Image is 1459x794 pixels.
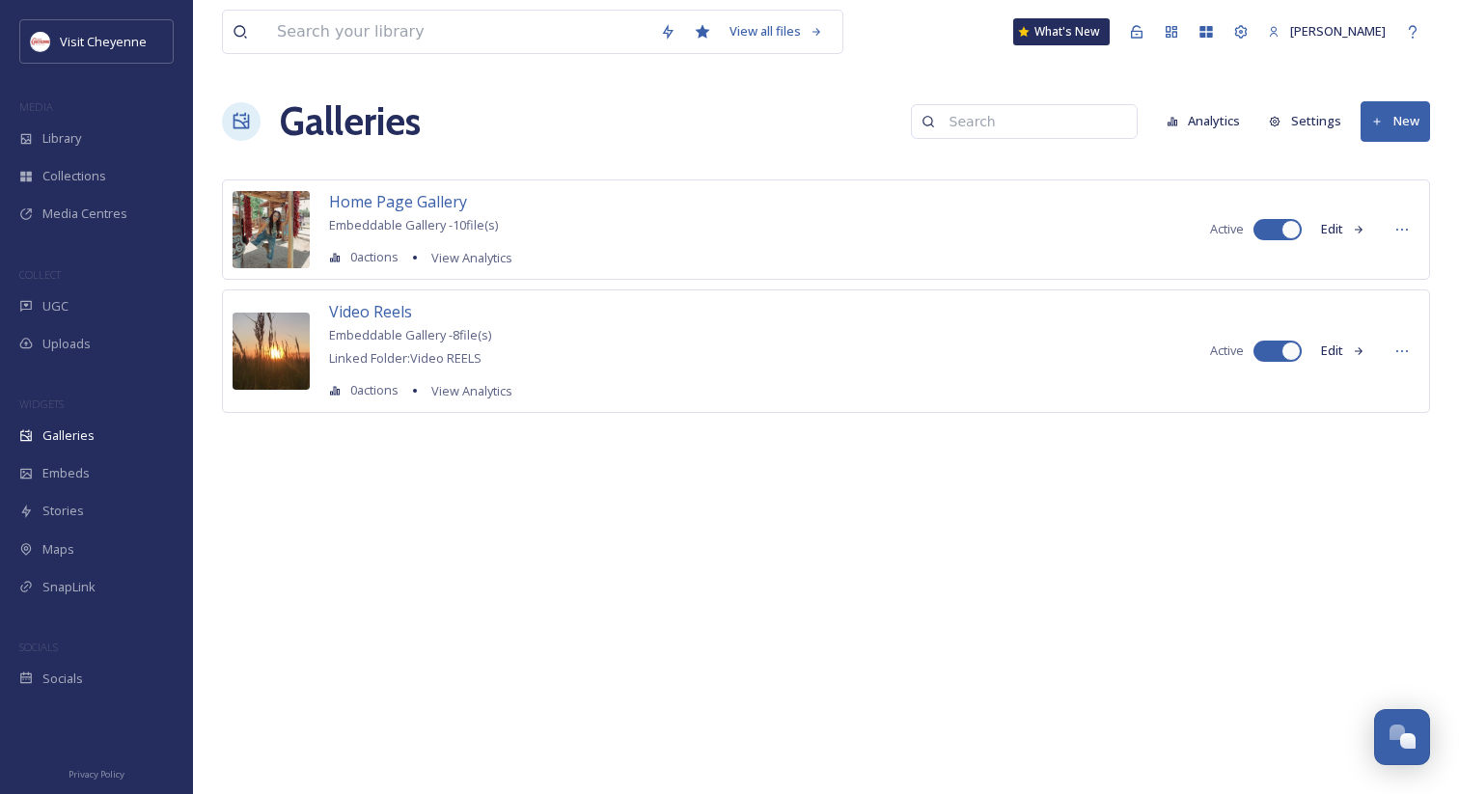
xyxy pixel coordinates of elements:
[1157,102,1260,140] a: Analytics
[1259,102,1361,140] a: Settings
[940,102,1127,141] input: Search
[42,297,69,315] span: UGC
[19,267,61,282] span: COLLECT
[233,313,310,390] img: bc733a55-fe57-4fdc-98ae-cb91d372d8ad.jpg
[1157,102,1251,140] button: Analytics
[42,335,91,353] span: Uploads
[267,11,650,53] input: Search your library
[350,381,399,399] span: 0 actions
[42,205,127,223] span: Media Centres
[720,13,833,50] a: View all files
[329,216,498,233] span: Embeddable Gallery - 10 file(s)
[329,301,412,322] span: Video Reels
[1210,342,1244,360] span: Active
[42,167,106,185] span: Collections
[19,640,58,654] span: SOCIALS
[1210,220,1244,238] span: Active
[280,93,421,151] a: Galleries
[69,761,124,784] a: Privacy Policy
[329,346,512,370] a: Linked Folder:Video REELS
[42,129,81,148] span: Library
[60,33,147,50] span: Visit Cheyenne
[422,246,512,269] a: View Analytics
[19,99,53,114] span: MEDIA
[422,379,512,402] a: View Analytics
[329,191,467,212] span: Home Page Gallery
[42,578,96,596] span: SnapLink
[233,191,310,268] img: 01e101e1-c07c-469a-833a-213068a57f22.jpg
[431,249,512,266] span: View Analytics
[42,540,74,559] span: Maps
[69,768,124,780] span: Privacy Policy
[1311,210,1375,248] button: Edit
[19,397,64,411] span: WIDGETS
[329,349,482,367] span: Linked Folder: Video REELS
[42,464,90,482] span: Embeds
[1311,332,1375,370] button: Edit
[42,670,83,688] span: Socials
[31,32,50,51] img: visit_cheyenne_logo.jpeg
[350,248,399,266] span: 0 actions
[431,382,512,399] span: View Analytics
[1374,709,1430,765] button: Open Chat
[42,426,95,445] span: Galleries
[42,502,84,520] span: Stories
[1361,101,1430,141] button: New
[329,326,491,343] span: Embeddable Gallery - 8 file(s)
[1259,102,1351,140] button: Settings
[1290,22,1386,40] span: [PERSON_NAME]
[1013,18,1110,45] a: What's New
[1258,13,1395,50] a: [PERSON_NAME]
